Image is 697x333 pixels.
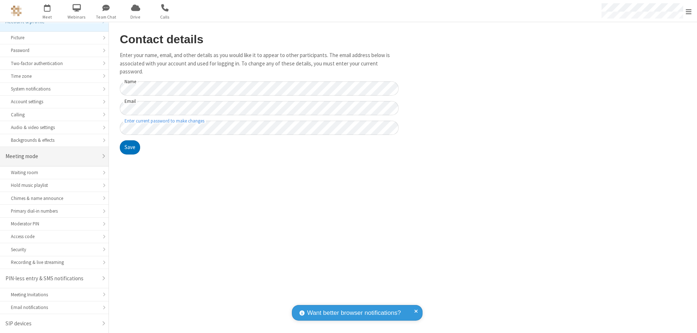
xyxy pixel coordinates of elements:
[93,14,120,20] span: Team Chat
[11,246,98,253] div: Security
[11,124,98,131] div: Audio & video settings
[307,308,401,318] span: Want better browser notifications?
[11,233,98,240] div: Access code
[11,304,98,311] div: Email notifications
[63,14,90,20] span: Webinars
[11,60,98,67] div: Two-factor authentication
[120,121,399,135] input: Enter current password to make changes
[11,182,98,189] div: Hold music playlist
[11,5,22,16] img: QA Selenium DO NOT DELETE OR CHANGE
[120,51,399,76] p: Enter your name, email, and other details as you would like it to appear to other participants. T...
[11,85,98,92] div: System notifications
[120,140,140,155] button: Save
[11,47,98,54] div: Password
[11,195,98,202] div: Chimes & name announce
[5,320,98,328] div: SIP devices
[34,14,61,20] span: Meet
[11,73,98,80] div: Time zone
[11,220,98,227] div: Moderator PIN
[11,137,98,144] div: Backgrounds & effects
[11,98,98,105] div: Account settings
[11,34,98,41] div: Picture
[5,152,98,161] div: Meeting mode
[11,259,98,266] div: Recording & live streaming
[151,14,179,20] span: Calls
[122,14,149,20] span: Drive
[5,274,98,283] div: PIN-less entry & SMS notifications
[11,111,98,118] div: Calling
[11,291,98,298] div: Meeting Invitations
[120,81,399,96] input: Name
[120,33,399,46] h2: Contact details
[120,101,399,115] input: Email
[11,169,98,176] div: Waiting room
[11,208,98,214] div: Primary dial-in numbers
